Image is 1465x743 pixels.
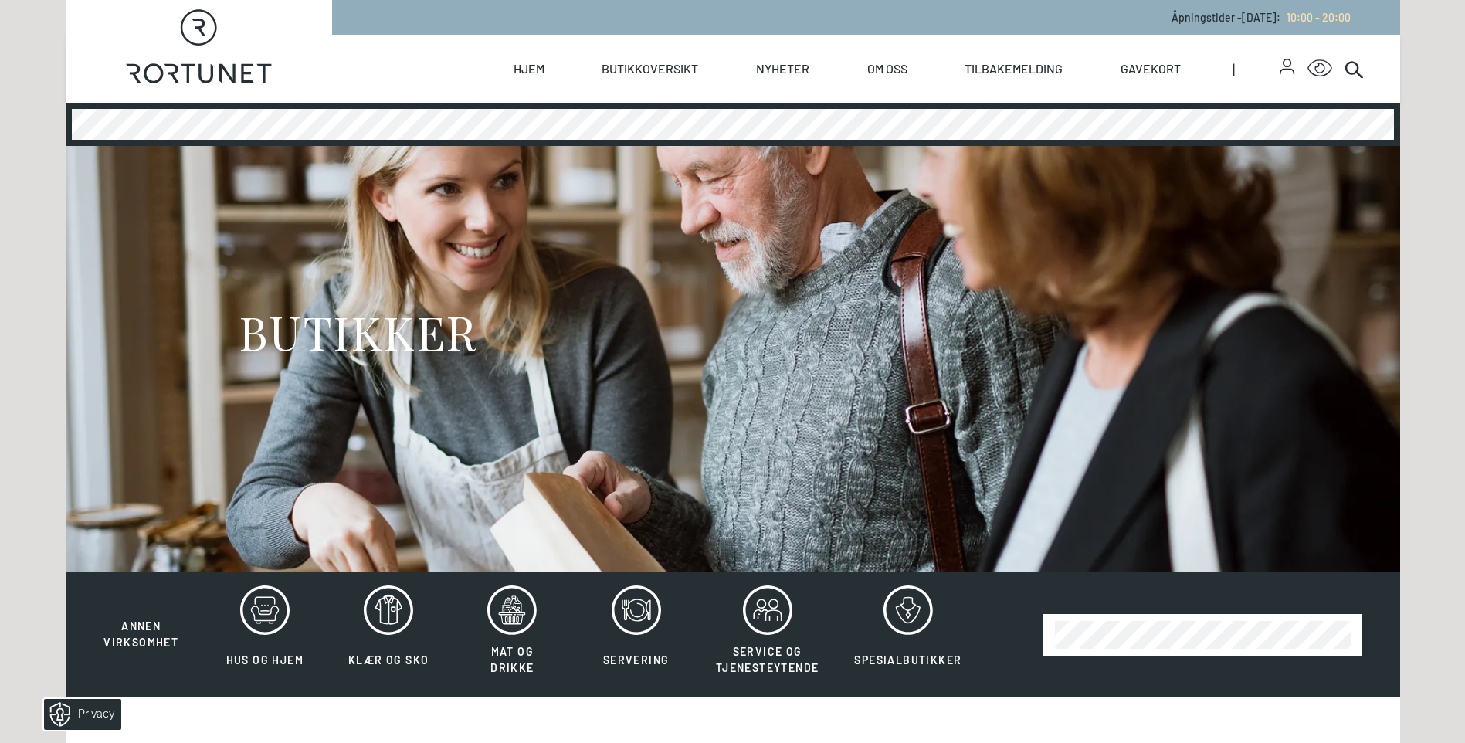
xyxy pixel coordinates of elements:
[1287,11,1351,24] span: 10:00 - 20:00
[965,35,1063,103] a: Tilbakemelding
[81,585,202,651] button: Annen virksomhet
[603,653,670,667] span: Servering
[1121,35,1181,103] a: Gavekort
[838,585,978,685] button: Spesialbutikker
[700,585,836,685] button: Service og tjenesteytende
[452,585,572,685] button: Mat og drikke
[867,35,907,103] a: Om oss
[1172,9,1351,25] p: Åpningstider - [DATE] :
[239,303,477,361] h1: BUTIKKER
[716,645,819,674] span: Service og tjenesteytende
[602,35,698,103] a: Butikkoversikt
[103,619,178,649] span: Annen virksomhet
[15,694,141,735] iframe: Manage Preferences
[1307,56,1332,81] button: Open Accessibility Menu
[226,653,304,667] span: Hus og hjem
[328,585,449,685] button: Klær og sko
[756,35,809,103] a: Nyheter
[490,645,534,674] span: Mat og drikke
[854,653,961,667] span: Spesialbutikker
[576,585,697,685] button: Servering
[205,585,325,685] button: Hus og hjem
[348,653,429,667] span: Klær og sko
[514,35,544,103] a: Hjem
[1280,11,1351,24] a: 10:00 - 20:00
[1233,35,1280,103] span: |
